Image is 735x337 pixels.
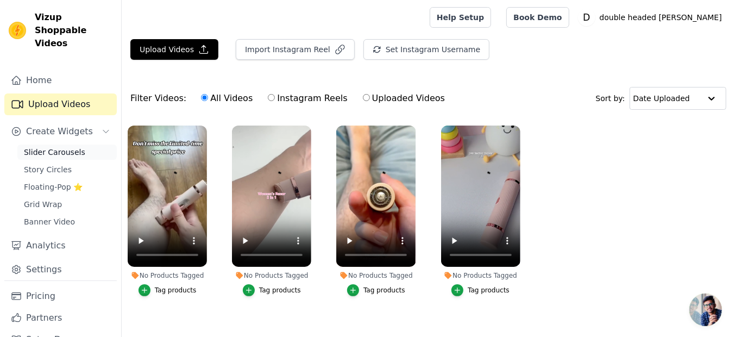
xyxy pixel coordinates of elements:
[139,284,197,296] button: Tag products
[268,94,275,101] input: Instagram Reels
[201,94,208,101] input: All Videos
[583,12,590,23] text: D
[24,147,85,158] span: Slider Carousels
[259,286,301,295] div: Tag products
[17,197,117,212] a: Grid Wrap
[17,162,117,177] a: Story Circles
[363,94,370,101] input: Uploaded Videos
[336,271,416,280] div: No Products Tagged
[267,91,348,105] label: Instagram Reels
[130,39,218,60] button: Upload Videos
[4,307,117,329] a: Partners
[232,271,311,280] div: No Products Tagged
[4,93,117,115] a: Upload Videos
[689,294,722,326] a: Open chat
[4,235,117,257] a: Analytics
[17,214,117,229] a: Banner Video
[24,216,75,227] span: Banner Video
[4,285,117,307] a: Pricing
[4,259,117,280] a: Settings
[595,8,726,27] p: double headed [PERSON_NAME]
[596,87,727,110] div: Sort by:
[128,271,207,280] div: No Products Tagged
[24,199,62,210] span: Grid Wrap
[441,271,520,280] div: No Products Tagged
[17,179,117,195] a: Floating-Pop ⭐
[506,7,569,28] a: Book Demo
[24,182,83,192] span: Floating-Pop ⭐
[468,286,510,295] div: Tag products
[4,70,117,91] a: Home
[35,11,112,50] span: Vizup Shoppable Videos
[363,286,405,295] div: Tag products
[578,8,726,27] button: D double headed [PERSON_NAME]
[17,145,117,160] a: Slider Carousels
[26,125,93,138] span: Create Widgets
[155,286,197,295] div: Tag products
[24,164,72,175] span: Story Circles
[243,284,301,296] button: Tag products
[236,39,355,60] button: Import Instagram Reel
[430,7,491,28] a: Help Setup
[4,121,117,142] button: Create Widgets
[347,284,405,296] button: Tag products
[130,86,451,111] div: Filter Videos:
[363,39,489,60] button: Set Instagram Username
[9,22,26,39] img: Vizup
[451,284,510,296] button: Tag products
[200,91,253,105] label: All Videos
[362,91,445,105] label: Uploaded Videos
